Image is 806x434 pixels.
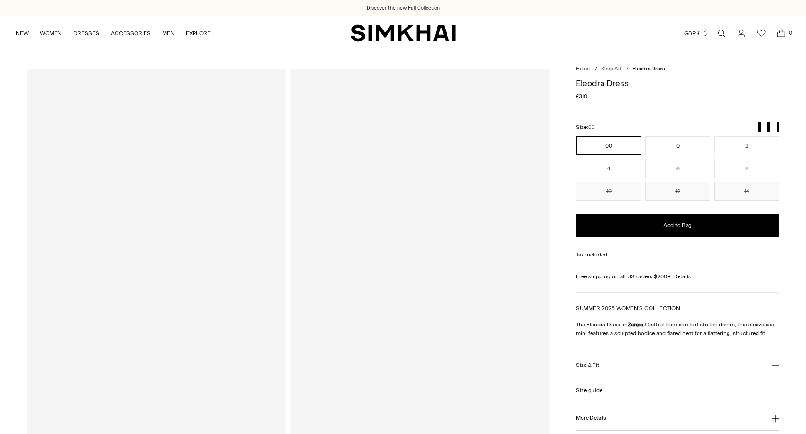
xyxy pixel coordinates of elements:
span: Eleodra Dress [632,66,665,72]
span: 00 [588,124,595,130]
a: SUMMER 2025 WOMEN'S COLLECTION [576,305,680,312]
strong: Zanpa. [628,321,645,328]
a: WOMEN [40,23,62,44]
a: Shop All [601,66,621,72]
label: Size: [576,123,595,132]
div: Free shipping on all US orders $200+ [576,272,779,281]
button: 4 [576,159,641,178]
a: Open search modal [712,24,731,43]
button: 6 [645,159,710,178]
a: Go to the account page [732,24,751,43]
a: NEW [16,23,29,44]
a: ACCESSORIES [111,23,151,44]
button: 0 [645,136,710,155]
div: / [626,65,629,73]
p: The Eleodra Dress in Crafted from comfort stretch denim, this sleeveless mini features a sculpted... [576,320,779,337]
button: 12 [645,182,710,201]
h3: Size & Fit [576,362,599,368]
a: Size guide [576,386,602,395]
button: 10 [576,182,641,201]
button: 2 [714,136,779,155]
div: / [595,65,597,73]
a: EXPLORE [186,23,211,44]
span: 0 [786,29,795,37]
a: Discover the new Fall Collection [367,4,440,12]
h1: Eleodra Dress [576,79,779,88]
a: Open cart modal [772,24,791,43]
a: Home [576,66,590,72]
a: DRESSES [73,23,99,44]
a: MEN [162,23,175,44]
a: Wishlist [752,24,771,43]
button: 14 [714,182,779,201]
span: £310 [576,92,587,100]
button: 8 [714,159,779,178]
a: Details [673,272,691,281]
div: Tax included. [576,250,779,259]
button: GBP £ [684,23,709,44]
button: 00 [576,136,641,155]
a: SIMKHAI [351,24,456,42]
h3: More Details [576,415,606,421]
button: More Details [576,406,779,431]
button: Size & Fit [576,353,779,377]
span: Add to Bag [663,221,692,229]
button: Add to Bag [576,214,779,237]
nav: breadcrumbs [576,65,779,73]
